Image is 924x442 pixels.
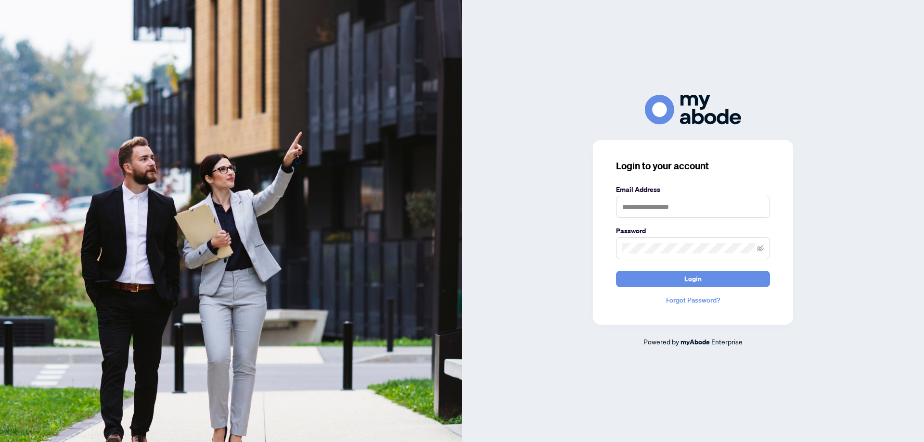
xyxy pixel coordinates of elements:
[645,95,741,124] img: ma-logo
[616,184,770,195] label: Email Address
[643,337,679,346] span: Powered by
[684,271,702,287] span: Login
[616,159,770,173] h3: Login to your account
[616,226,770,236] label: Password
[616,271,770,287] button: Login
[757,245,764,252] span: eye-invisible
[680,337,710,347] a: myAbode
[711,337,743,346] span: Enterprise
[616,295,770,305] a: Forgot Password?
